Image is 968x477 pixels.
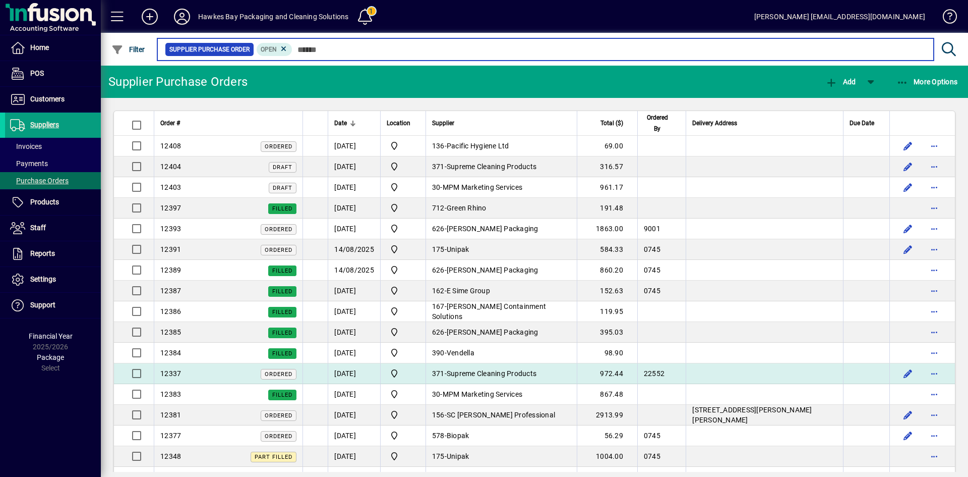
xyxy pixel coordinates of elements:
[577,446,637,467] td: 1004.00
[432,204,445,212] span: 712
[926,158,942,175] button: More options
[577,136,637,156] td: 69.00
[432,287,445,295] span: 162
[443,183,523,191] span: MPM Marketing Services
[334,118,374,129] div: Date
[926,241,942,257] button: More options
[160,204,181,212] span: 12397
[387,367,419,380] span: Central
[198,9,349,25] div: Hawkes Bay Packaging and Cleaning Solutions
[160,287,181,295] span: 12387
[644,266,660,274] span: 0745
[583,118,632,129] div: Total ($)
[692,118,737,129] span: Delivery Address
[265,412,292,419] span: Ordered
[328,239,380,260] td: 14/08/2025
[387,161,419,173] span: Central
[160,307,181,315] span: 12386
[387,202,419,214] span: Central
[387,285,419,297] span: Central
[900,179,916,195] button: Edit
[272,205,292,212] span: Filled
[160,183,181,191] span: 12403
[5,155,101,172] a: Payments
[37,353,64,361] span: Package
[426,219,577,239] td: -
[900,158,916,175] button: Edit
[926,345,942,361] button: More options
[432,432,445,440] span: 578
[447,452,469,460] span: Unipak
[265,247,292,253] span: Ordered
[265,433,292,440] span: Ordered
[896,78,958,86] span: More Options
[160,245,181,253] span: 12391
[160,411,181,419] span: 12381
[447,328,538,336] span: [PERSON_NAME] Packaging
[160,349,181,357] span: 12384
[273,185,292,191] span: Draft
[160,432,181,440] span: 12377
[10,160,48,168] span: Payments
[328,281,380,301] td: [DATE]
[426,446,577,467] td: -
[426,177,577,198] td: -
[387,388,419,400] span: Central
[10,177,69,185] span: Purchase Orders
[166,8,198,26] button: Profile
[426,281,577,301] td: -
[328,136,380,156] td: [DATE]
[160,225,181,233] span: 12393
[447,411,555,419] span: SC [PERSON_NAME] Professional
[577,177,637,198] td: 961.17
[134,8,166,26] button: Add
[426,239,577,260] td: -
[30,249,55,257] span: Reports
[644,112,671,134] span: Ordered By
[426,384,577,405] td: -
[5,190,101,215] a: Products
[926,262,942,278] button: More options
[577,239,637,260] td: 584.33
[644,112,680,134] div: Ordered By
[160,369,181,378] span: 12337
[265,143,292,150] span: Ordered
[432,452,445,460] span: 175
[328,384,380,405] td: [DATE]
[272,288,292,295] span: Filled
[426,260,577,281] td: -
[328,301,380,322] td: [DATE]
[577,384,637,405] td: 867.48
[577,322,637,343] td: 395.03
[387,223,419,235] span: Central
[432,349,445,357] span: 390
[273,164,292,171] span: Draft
[900,221,916,237] button: Edit
[272,350,292,357] span: Filled
[432,118,571,129] div: Supplier
[160,390,181,398] span: 12383
[432,302,546,321] span: [PERSON_NAME] Containment Solutions
[5,216,101,241] a: Staff
[426,426,577,446] td: -
[447,287,490,295] span: E Sime Group
[5,172,101,189] a: Purchase Orders
[261,46,277,53] span: Open
[447,266,538,274] span: [PERSON_NAME] Packaging
[900,365,916,382] button: Edit
[432,225,445,233] span: 626
[328,363,380,384] td: [DATE]
[387,450,419,462] span: Central
[5,293,101,318] a: Support
[686,405,843,426] td: [STREET_ADDRESS][PERSON_NAME][PERSON_NAME]
[272,330,292,336] span: Filled
[5,241,101,267] a: Reports
[926,365,942,382] button: More options
[160,163,181,171] span: 12404
[426,136,577,156] td: -
[432,183,441,191] span: 30
[30,121,59,129] span: Suppliers
[255,454,292,460] span: Part Filled
[644,245,660,253] span: 0745
[426,156,577,177] td: -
